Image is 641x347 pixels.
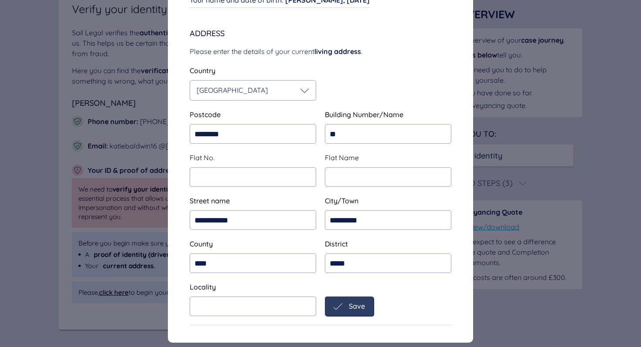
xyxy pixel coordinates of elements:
[197,86,268,94] span: [GEOGRAPHIC_DATA]
[190,66,215,75] span: Country
[325,239,348,248] span: District
[190,28,225,38] span: Address
[190,46,451,57] div: Please enter the details of your current .
[325,153,359,162] span: Flat Name
[325,196,358,205] span: City/Town
[190,283,216,291] span: Locality
[314,47,361,56] span: living address
[190,153,215,162] span: Flat No.
[190,239,213,248] span: County
[190,110,221,119] span: Postcode
[349,302,365,310] span: Save
[190,196,230,205] span: Street name
[325,110,403,119] span: Building Number/Name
